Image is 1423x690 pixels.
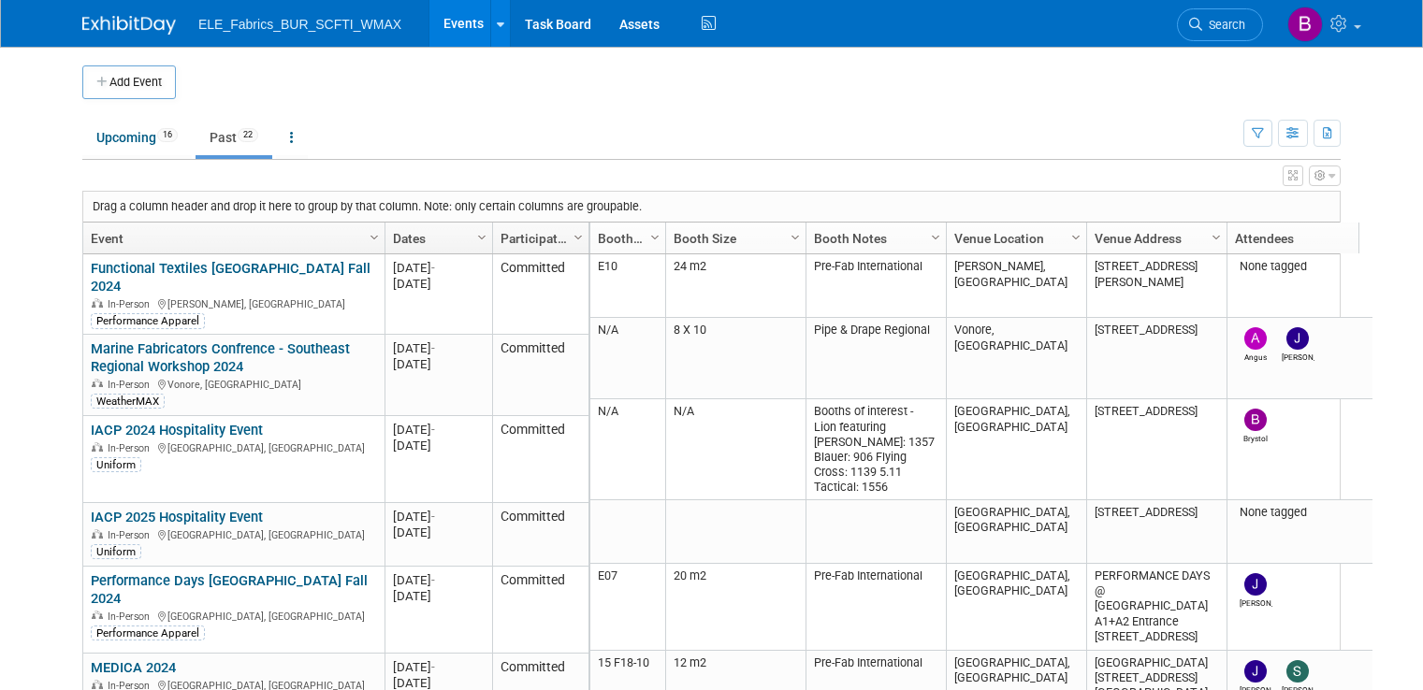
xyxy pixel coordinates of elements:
span: - [431,423,435,437]
img: In-Person Event [92,298,103,308]
a: Column Settings [365,223,385,251]
img: In-Person Event [92,529,103,539]
div: Brystol Cheek [1240,431,1272,443]
img: JUAN CARLOS GONZALEZ REYES [1244,573,1267,596]
span: - [431,510,435,524]
a: Column Settings [1207,223,1227,251]
td: [STREET_ADDRESS] [1086,500,1227,564]
div: [DATE] [393,438,484,453]
td: Committed [492,503,588,567]
td: 20 m2 [665,564,806,651]
td: [STREET_ADDRESS][PERSON_NAME] [1086,254,1227,318]
a: Participation [501,223,576,254]
span: Column Settings [571,230,586,245]
span: Column Settings [474,230,489,245]
div: [DATE] [393,340,484,356]
a: Functional Textiles [GEOGRAPHIC_DATA] Fall 2024 [91,260,370,295]
td: [STREET_ADDRESS] [1086,399,1227,500]
div: JUAN CARLOS GONZALEZ REYES [1240,596,1272,608]
div: Angus Roberts [1240,350,1272,362]
td: N/A [590,399,665,500]
img: Brystol Cheek [1287,7,1323,42]
span: In-Person [108,529,155,541]
div: [DATE] [393,276,484,292]
img: Brystol Cheek [1244,409,1267,431]
td: [GEOGRAPHIC_DATA], [GEOGRAPHIC_DATA] [946,564,1086,651]
a: Past22 [196,120,272,155]
td: [GEOGRAPHIC_DATA], [GEOGRAPHIC_DATA] [946,399,1086,500]
a: Column Settings [1067,223,1087,251]
a: Upcoming16 [82,120,192,155]
a: Booth Number [598,223,653,254]
span: Search [1202,18,1245,32]
div: [DATE] [393,422,484,438]
td: N/A [590,318,665,399]
td: Vonore, [GEOGRAPHIC_DATA] [946,318,1086,399]
div: Vonore, [GEOGRAPHIC_DATA] [91,376,376,392]
span: Column Settings [367,230,382,245]
td: E07 [590,564,665,651]
a: Venue Location [954,223,1074,254]
td: PERFORMANCE DAYS @ [GEOGRAPHIC_DATA] A1+A2 Entrance [STREET_ADDRESS] [1086,564,1227,651]
td: [PERSON_NAME], [GEOGRAPHIC_DATA] [946,254,1086,318]
img: John Pierce [1286,327,1309,350]
span: Column Settings [1209,230,1224,245]
td: Committed [492,567,588,654]
div: [GEOGRAPHIC_DATA], [GEOGRAPHIC_DATA] [91,608,376,624]
td: 24 m2 [665,254,806,318]
a: Marine Fabricators Confrence - Southeast Regional Workshop 2024 [91,340,350,375]
div: Performance Apparel [91,313,205,328]
div: [GEOGRAPHIC_DATA], [GEOGRAPHIC_DATA] [91,526,376,542]
span: - [431,261,435,275]
div: [DATE] [393,260,484,276]
div: Drag a column header and drop it here to group by that column. Note: only certain columns are gro... [83,192,1340,222]
span: In-Person [108,298,155,310]
div: None tagged [1235,505,1407,520]
td: 8 X 10 [665,318,806,399]
span: - [431,660,435,674]
td: Booths of interest - Lion featuring [PERSON_NAME]: 1357 Blauer: 906 Flying Cross: 1139 5.11 Tacti... [806,399,946,500]
td: Committed [492,416,588,503]
td: [STREET_ADDRESS] [1086,318,1227,399]
a: Column Settings [472,223,493,251]
a: Attendees [1235,223,1401,254]
div: [DATE] [393,509,484,525]
img: Sabine Myers [1286,660,1309,683]
img: In-Person Event [92,680,103,689]
img: In-Person Event [92,611,103,620]
span: Column Settings [928,230,943,245]
a: Venue Address [1095,223,1214,254]
a: Column Settings [926,223,947,251]
a: IACP 2024 Hospitality Event [91,422,263,438]
a: Dates [393,223,480,254]
div: [DATE] [393,356,484,372]
img: Angus Roberts [1244,327,1267,350]
div: [PERSON_NAME], [GEOGRAPHIC_DATA] [91,295,376,311]
a: Event [91,223,372,254]
span: - [431,341,435,355]
div: John Pierce [1282,350,1314,362]
a: MEDICA 2024 [91,659,176,676]
div: [DATE] [393,588,484,604]
a: Booth Size [674,223,793,254]
div: [DATE] [393,659,484,675]
span: ELE_Fabrics_BUR_SCFTI_WMAX [198,17,401,32]
a: Column Settings [569,223,589,251]
span: Column Settings [1068,230,1083,245]
div: [GEOGRAPHIC_DATA], [GEOGRAPHIC_DATA] [91,439,376,455]
span: In-Person [108,611,155,623]
span: Column Settings [647,230,662,245]
span: In-Person [108,379,155,391]
a: IACP 2025 Hospitality Event [91,509,263,525]
td: Committed [492,335,588,416]
img: JUAN CARLOS GONZALEZ REYES [1244,660,1267,683]
td: Pre-Fab International [806,564,946,651]
div: Uniform [91,457,141,472]
div: WeatherMAX [91,394,165,409]
a: Booth Notes [814,223,934,254]
td: Pre-Fab International [806,254,946,318]
div: [DATE] [393,572,484,588]
span: Column Settings [788,230,803,245]
span: 22 [238,128,258,142]
a: Performance Days [GEOGRAPHIC_DATA] Fall 2024 [91,572,368,607]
